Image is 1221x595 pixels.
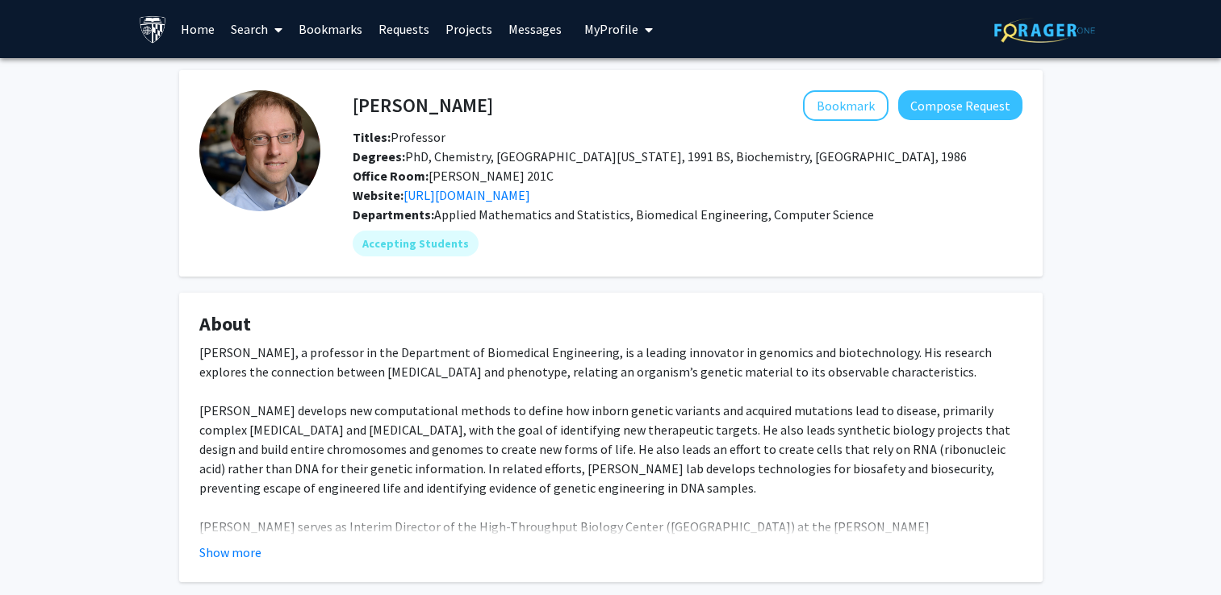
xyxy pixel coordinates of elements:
b: Office Room: [353,168,429,184]
img: ForagerOne Logo [994,18,1095,43]
a: Home [173,1,223,57]
a: Opens in a new tab [404,187,530,203]
h4: [PERSON_NAME] [353,90,493,120]
span: [PERSON_NAME] 201C [353,168,554,184]
span: Applied Mathematics and Statistics, Biomedical Engineering, Computer Science [434,206,874,223]
span: Professor [353,129,445,145]
a: Search [223,1,291,57]
b: Titles: [353,129,391,145]
mat-chip: Accepting Students [353,231,479,256]
h4: About [199,313,1022,336]
img: Profile Picture [199,90,320,211]
b: Departments: [353,206,434,223]
span: My Profile [584,21,638,37]
img: Johns Hopkins University Logo [139,15,167,44]
span: PhD, Chemistry, [GEOGRAPHIC_DATA][US_STATE], 1991 BS, Biochemistry, [GEOGRAPHIC_DATA], 1986 [353,148,967,164]
a: Bookmarks [291,1,370,57]
b: Website: [353,187,404,203]
a: Requests [370,1,437,57]
button: Show more [199,543,261,562]
a: Messages [500,1,570,57]
button: Add Joel Bader to Bookmarks [803,90,889,121]
button: Compose Request to Joel Bader [898,90,1022,120]
a: Projects [437,1,500,57]
b: Degrees: [353,148,405,164]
